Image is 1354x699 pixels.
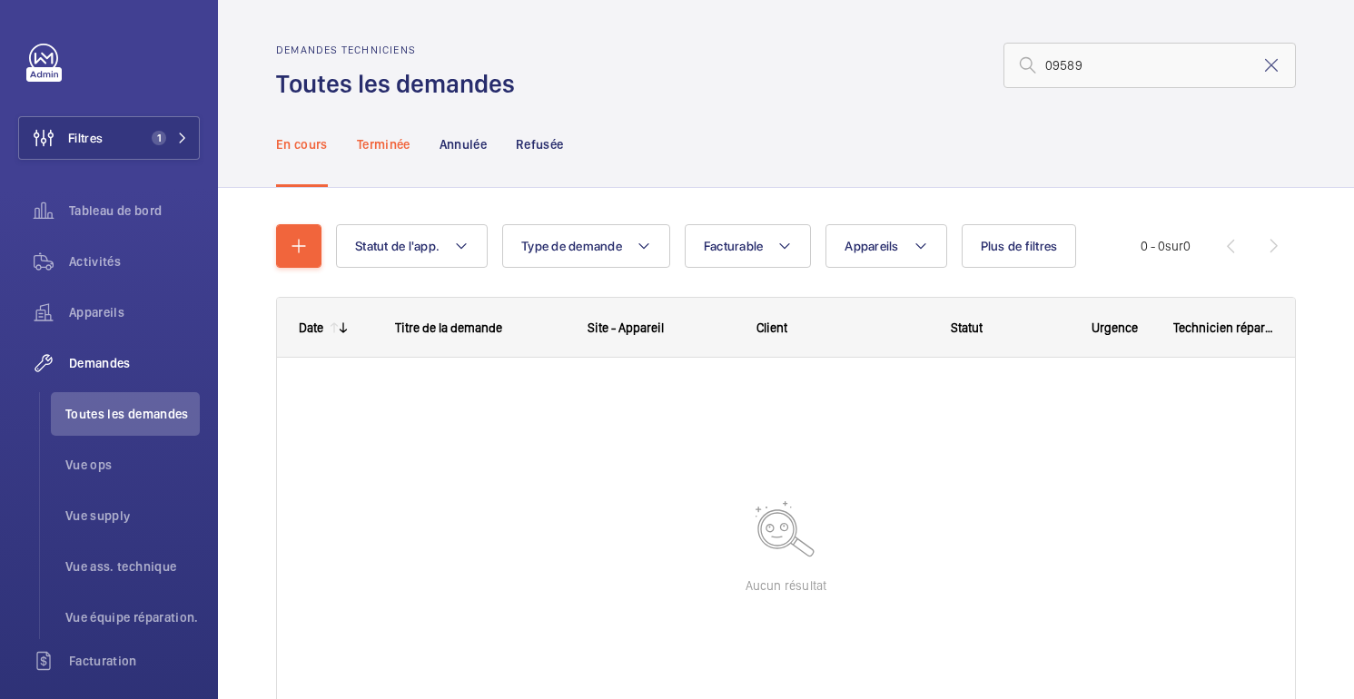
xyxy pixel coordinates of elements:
[69,356,131,370] font: Demandes
[685,224,812,268] button: Facturable
[69,654,137,668] font: Facturation
[1165,239,1183,253] font: sur
[69,254,121,269] font: Activités
[1141,239,1165,253] font: 0 - 0
[355,239,440,253] font: Statut de l'app.
[845,239,898,253] font: Appareils
[65,508,131,523] font: Vue supply
[276,137,328,152] font: En cours
[1003,43,1296,88] input: Chercher par numéro demande ou devis
[68,131,103,145] font: Filtres
[588,320,664,335] font: Site - Appareil
[1173,320,1293,335] font: Technicien réparateur
[65,610,199,625] font: Vue équipe réparation.
[1183,239,1191,253] font: 0
[825,224,946,268] button: Appareils
[357,137,410,152] font: Terminée
[981,239,1058,253] font: Plus de filtres
[18,116,200,160] button: Filtres1
[962,224,1077,268] button: Plus de filtres
[1092,320,1138,335] font: Urgence
[65,458,112,472] font: Vue ops
[502,224,670,268] button: Type de demande
[336,224,488,268] button: Statut de l'app.
[440,137,487,152] font: Annulée
[516,137,563,152] font: Refusée
[65,407,189,421] font: Toutes les demandes
[65,559,176,574] font: Vue ass. technique
[69,203,162,218] font: Tableau de bord
[69,305,124,320] font: Appareils
[157,132,162,144] font: 1
[704,239,764,253] font: Facturable
[395,320,502,335] font: Titre de la demande
[951,320,983,335] font: Statut
[521,239,622,253] font: Type de demande
[299,320,323,335] font: Date
[276,44,416,56] font: Demandes techniciens
[276,68,515,99] font: Toutes les demandes
[756,320,787,335] font: Client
